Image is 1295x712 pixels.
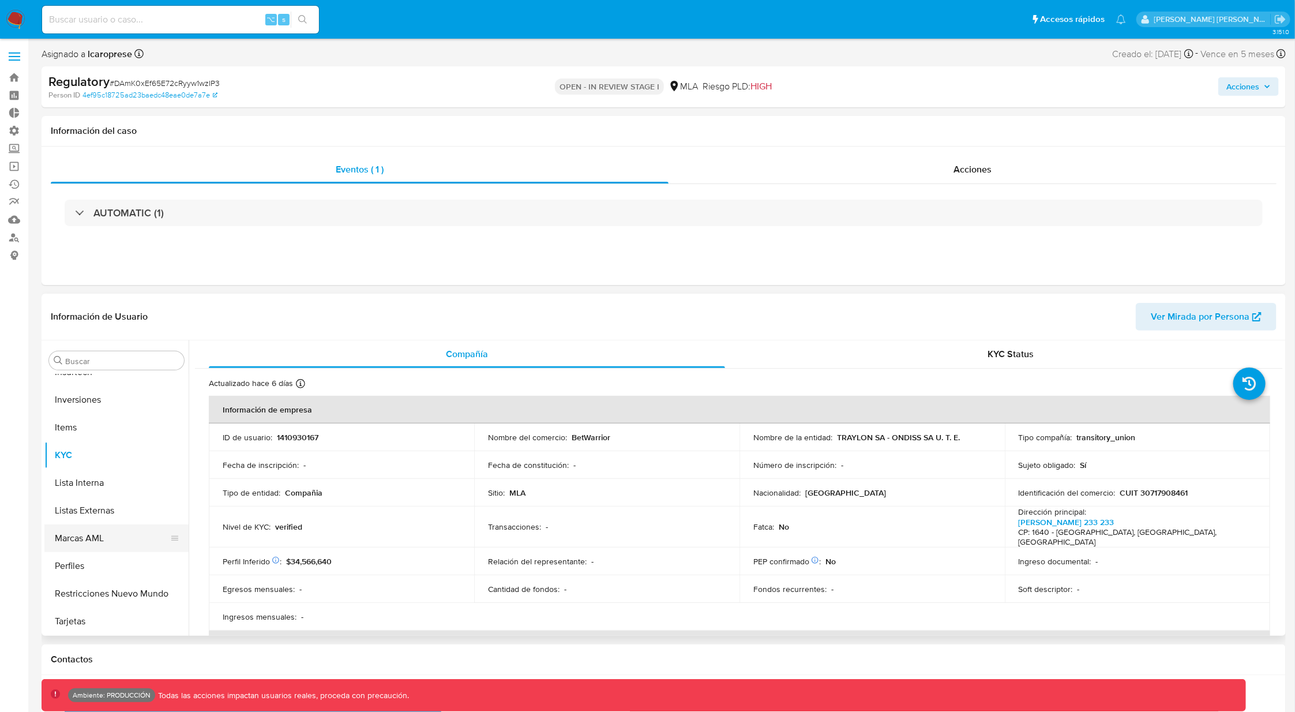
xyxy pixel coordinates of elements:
[1201,48,1275,61] span: Vence en 5 meses
[750,80,772,93] span: HIGH
[1226,77,1259,96] span: Acciones
[286,556,332,567] span: $34,566,640
[277,432,318,443] p: 1410930167
[753,584,827,594] p: Fondos recurrentes :
[48,90,80,100] b: Person ID
[44,469,189,497] button: Lista Interna
[1019,432,1072,443] p: Tipo compañía :
[753,488,801,498] p: Nacionalidad :
[837,432,960,443] p: TRAYLON SA - ONDISS SA U. T. E.
[805,488,886,498] p: [GEOGRAPHIC_DATA]
[1096,556,1098,567] p: -
[488,556,587,567] p: Relación del representante :
[779,522,789,532] p: No
[825,556,836,567] p: No
[44,580,189,608] button: Restricciones Nuevo Mundo
[44,441,189,469] button: KYC
[573,460,576,470] p: -
[1080,460,1087,470] p: Sí
[44,414,189,441] button: Items
[223,612,296,622] p: Ingresos mensuales :
[299,584,302,594] p: -
[73,693,151,698] p: Ambiente: PRODUCCIÓN
[110,77,220,89] span: # DAmK0xEf65E72cRyyw1wzIP3
[509,488,525,498] p: MLA
[266,14,275,25] span: ⌥
[1274,13,1286,25] a: Salir
[85,47,132,61] b: lcaroprese
[988,347,1034,361] span: KYC Status
[223,488,280,498] p: Tipo de entidad :
[753,432,832,443] p: Nombre de la entidad :
[282,14,286,25] span: s
[831,584,834,594] p: -
[572,432,610,443] p: BetWarrior
[44,552,189,580] button: Perfiles
[753,556,821,567] p: PEP confirmado :
[65,200,1263,226] div: AUTOMATIC (1)
[291,12,314,28] button: search-icon
[44,524,179,552] button: Marcas AML
[209,396,1270,424] th: Información de empresa
[1078,584,1080,594] p: -
[591,556,594,567] p: -
[51,311,148,323] h1: Información de Usuario
[303,460,306,470] p: -
[446,347,488,361] span: Compañía
[488,584,560,594] p: Cantidad de fondos :
[841,460,843,470] p: -
[1196,46,1199,62] span: -
[44,608,189,635] button: Tarjetas
[54,356,63,365] button: Buscar
[1019,527,1252,548] h4: CP: 1640 - [GEOGRAPHIC_DATA], [GEOGRAPHIC_DATA], [GEOGRAPHIC_DATA]
[1019,556,1091,567] p: Ingreso documental :
[555,78,664,95] p: OPEN - IN REVIEW STAGE I
[1040,13,1105,25] span: Accesos rápidos
[223,432,272,443] p: ID de usuario :
[488,488,505,498] p: Sitio :
[301,612,303,622] p: -
[1151,303,1249,331] span: Ver Mirada por Persona
[1019,460,1076,470] p: Sujeto obligado :
[954,163,992,176] span: Acciones
[1120,488,1188,498] p: CUIT 30717908461
[93,207,164,219] h3: AUTOMATIC (1)
[753,522,774,532] p: Fatca :
[1116,14,1126,24] a: Notificaciones
[209,631,1270,658] th: Datos de contacto
[65,356,179,366] input: Buscar
[336,163,384,176] span: Eventos ( 1 )
[1218,77,1279,96] button: Acciones
[209,378,293,389] p: Actualizado hace 6 días
[51,654,1277,665] h1: Contactos
[488,460,569,470] p: Fecha de constitución :
[155,690,409,701] p: Todas las acciones impactan usuarios reales, proceda con precaución.
[223,522,271,532] p: Nivel de KYC :
[42,12,319,27] input: Buscar usuario o caso...
[44,386,189,414] button: Inversiones
[1019,488,1116,498] p: Identificación del comercio :
[488,522,541,532] p: Transacciones :
[48,72,110,91] b: Regulatory
[564,584,566,594] p: -
[51,125,1277,137] h1: Información del caso
[1019,584,1073,594] p: Soft descriptor :
[223,460,299,470] p: Fecha de inscripción :
[275,522,302,532] p: verified
[669,80,698,93] div: MLA
[82,90,217,100] a: 4ef95c18725ad23baedc48eae0de7a7e
[1136,303,1277,331] button: Ver Mirada por Persona
[546,522,548,532] p: -
[223,556,281,567] p: Perfil Inferido :
[1019,516,1114,528] a: [PERSON_NAME] 233 233
[223,584,295,594] p: Egresos mensuales :
[1077,432,1136,443] p: transitory_union
[488,432,567,443] p: Nombre del comercio :
[1113,46,1193,62] div: Creado el: [DATE]
[42,48,132,61] span: Asignado a
[753,460,836,470] p: Número de inscripción :
[285,488,322,498] p: Compañia
[703,80,772,93] span: Riesgo PLD:
[1154,14,1271,25] p: leidy.martinez@mercadolibre.com.co
[1019,507,1087,517] p: Dirección principal :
